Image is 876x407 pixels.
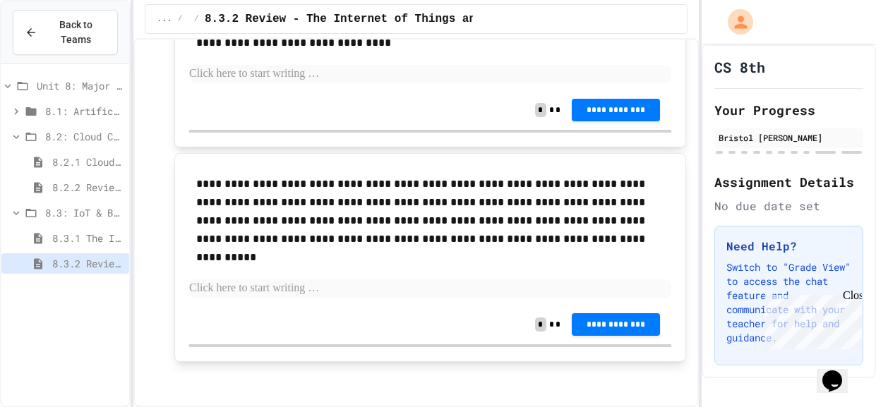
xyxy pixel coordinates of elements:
span: Back to Teams [46,18,106,47]
span: / [178,13,183,25]
span: / [194,13,199,25]
span: 8.3: IoT & Big Data [45,205,124,220]
p: Switch to "Grade View" to access the chat feature and communicate with your teacher for help and ... [726,260,851,345]
span: ... [157,13,172,25]
span: Unit 8: Major & Emerging Technologies [37,78,124,93]
h3: Need Help? [726,238,851,255]
button: Back to Teams [13,10,118,55]
span: 8.2.2 Review - Cloud Computing [52,180,124,195]
h1: CS 8th [714,57,765,77]
div: No due date set [714,198,863,214]
span: 8.3.2 Review - The Internet of Things and Big Data [52,256,124,271]
span: 8.1: Artificial Intelligence Basics [45,104,124,119]
span: 8.2.1 Cloud Computing: Transforming the Digital World [52,154,124,169]
h2: Assignment Details [714,172,863,192]
div: Chat with us now!Close [6,6,97,90]
span: 8.3.2 Review - The Internet of Things and Big Data [205,11,544,28]
iframe: chat widget [759,289,862,349]
div: My Account [713,6,757,38]
h2: Your Progress [714,100,863,120]
div: Bristol [PERSON_NAME] [719,131,859,144]
iframe: chat widget [817,351,862,393]
span: 8.3.1 The Internet of Things and Big Data: Our Connected Digital World [52,231,124,245]
span: 8.2: Cloud Computing [45,129,124,144]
